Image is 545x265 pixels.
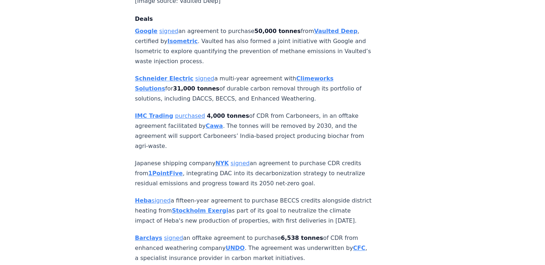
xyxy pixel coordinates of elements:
[314,28,357,34] a: Vaulted Deep
[172,207,228,214] a: Stockholm Exergi
[135,15,153,22] strong: Deals
[159,28,178,34] a: signed
[148,170,183,177] a: 1PointFive
[164,234,183,241] a: signed
[173,85,219,92] strong: 31,000 tonnes
[135,111,372,151] p: of CDR from Carboneers, in an offtake agreement facilitated by . The tonnes will be removed by 20...
[135,158,372,189] p: Japanese shipping company an agreement to purchase CDR credits from , integrating DAC into its de...
[226,245,245,251] a: UNDO
[135,28,158,34] a: Google
[135,26,372,66] p: an agreement to purchase from , certified by . Vaulted has also formed a joint initiative with Go...
[135,233,372,263] p: an offtake agreement to purchase of CDR from enhanced weathering company . The agreement was unde...
[135,75,193,82] a: Schneider Electric
[195,75,214,82] a: signed
[353,245,365,251] a: CFC
[135,74,372,104] p: a multi-year agreement with for of durable carbon removal through its portfolio of solutions, inc...
[207,112,249,119] strong: 4,000 tonnes
[135,234,162,241] a: Barclays
[231,160,250,167] a: signed
[206,122,223,129] a: Cawa
[215,160,229,167] a: NYK
[152,197,171,204] a: signed
[175,112,205,119] a: purchased
[254,28,301,34] strong: 50,000 tonnes
[135,196,372,226] p: a fifteen-year agreement to purchase BECCS credits alongside district heating from as part of its...
[281,234,323,241] strong: 6,538 tonnes
[167,38,198,45] a: Isometric
[135,75,334,92] a: Climeworks Solutions
[135,112,173,119] a: IMC Trading
[135,197,152,204] a: Heba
